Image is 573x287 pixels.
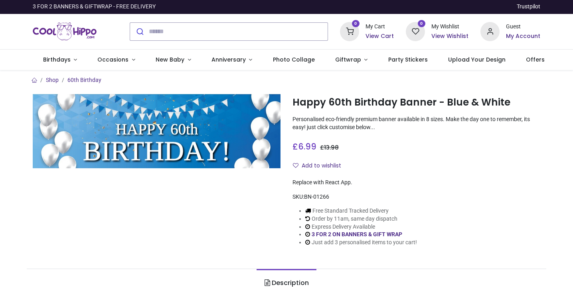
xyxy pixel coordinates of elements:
[448,56,506,64] span: Upload Your Design
[33,50,87,70] a: Birthdays
[366,32,394,40] a: View Cart
[293,163,298,168] i: Add to wishlist
[33,3,156,11] div: 3 FOR 2 BANNERS & GIFTWRAP - FREE DELIVERY
[67,77,101,83] a: 60th Birthday
[418,20,425,28] sup: 0
[33,20,97,43] img: Cool Hippo
[506,23,540,31] div: Guest
[46,77,59,83] a: Shop
[33,94,281,168] img: Happy 60th Birthday Banner - Blue & White
[211,56,246,64] span: Anniversary
[304,193,329,200] span: BN-01266
[305,223,417,231] li: Express Delivery Available
[130,23,149,40] button: Submit
[324,143,339,151] span: 13.98
[325,50,378,70] a: Giftwrap
[366,23,394,31] div: My Cart
[340,28,359,34] a: 0
[156,56,184,64] span: New Baby
[292,116,540,131] p: Personalised eco-friendly premium banner available in 8 sizes. Make the day one to remember, its ...
[146,50,202,70] a: New Baby
[305,215,417,223] li: Order by 11am, same day dispatch
[388,56,428,64] span: Party Stickers
[305,239,417,247] li: Just add 3 personalised items to your cart!
[298,141,316,152] span: 6.99
[273,56,315,64] span: Photo Collage
[352,20,360,28] sup: 0
[292,193,540,201] div: SKU:
[431,32,468,40] a: View Wishlist
[97,56,128,64] span: Occasions
[292,96,540,109] h1: Happy 60th Birthday Banner - Blue & White
[201,50,263,70] a: Anniversary
[335,56,361,64] span: Giftwrap
[43,56,71,64] span: Birthdays
[87,50,146,70] a: Occasions
[431,23,468,31] div: My Wishlist
[526,56,545,64] span: Offers
[517,3,540,11] a: Trustpilot
[292,159,348,173] button: Add to wishlistAdd to wishlist
[312,231,402,237] a: 3 FOR 2 ON BANNERS & GIFT WRAP
[292,179,540,187] div: Replace with React App.
[320,143,339,151] span: £
[292,141,316,152] span: £
[406,28,425,34] a: 0
[305,207,417,215] li: Free Standard Tracked Delivery
[33,20,97,43] a: Logo of Cool Hippo
[506,32,540,40] a: My Account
